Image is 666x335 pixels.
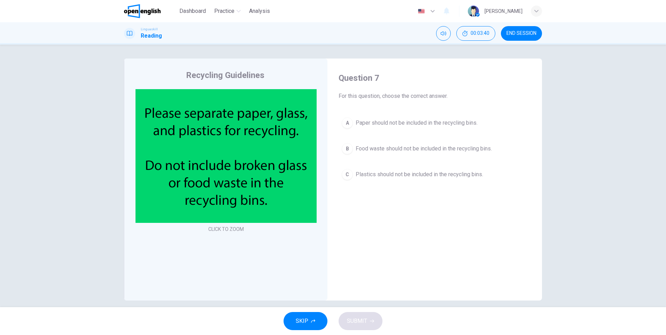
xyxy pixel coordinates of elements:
[177,5,209,17] button: Dashboard
[342,169,353,180] div: C
[124,4,161,18] img: OpenEnglish logo
[339,92,531,100] span: For this question, choose the correct answer.
[296,316,308,326] span: SKIP
[186,70,264,81] h4: Recycling Guidelines
[356,145,492,153] span: Food waste should not be included in the recycling bins.
[141,27,158,32] span: Linguaskill
[356,119,478,127] span: Paper should not be included in the recycling bins.
[456,26,495,41] div: Hide
[468,6,479,17] img: Profile picture
[179,7,206,15] span: Dashboard
[141,32,162,40] h1: Reading
[124,4,177,18] a: OpenEnglish logo
[339,140,531,157] button: BFood waste should not be included in the recycling bins.
[485,7,522,15] div: [PERSON_NAME]
[417,9,426,14] img: en
[471,31,489,36] span: 00:03:40
[339,114,531,132] button: APaper should not be included in the recycling bins.
[206,224,247,234] button: CLICK TO ZOOM
[342,117,353,128] div: A
[436,26,451,41] div: Mute
[501,26,542,41] button: END SESSION
[211,5,243,17] button: Practice
[284,312,327,330] button: SKIP
[339,166,531,183] button: CPlastics should not be included in the recycling bins.
[339,72,531,84] h4: Question 7
[342,143,353,154] div: B
[456,26,495,41] button: 00:03:40
[246,5,273,17] button: Analysis
[214,7,234,15] span: Practice
[356,170,483,179] span: Plastics should not be included in the recycling bins.
[506,31,536,36] span: END SESSION
[135,89,317,223] img: undefined
[249,7,270,15] span: Analysis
